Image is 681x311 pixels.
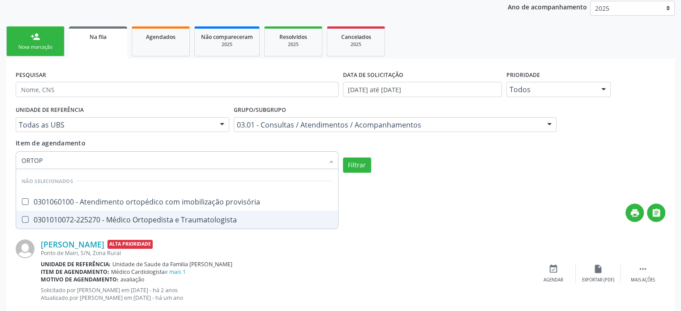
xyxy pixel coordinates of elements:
span: Médico Cardiologista [111,268,186,276]
span: Item de agendamento [16,139,86,147]
span: Todas as UBS [19,120,211,129]
span: Cancelados [341,33,371,41]
div: Mais ações [631,277,655,283]
i:  [651,208,661,218]
i: insert_drive_file [593,264,603,274]
a: e mais 1 [165,268,186,276]
span: Unidade de Saude da Familia [PERSON_NAME] [112,260,232,268]
div: 2025 [201,41,253,48]
span: 03.01 - Consultas / Atendimentos / Acompanhamentos [237,120,538,129]
p: Solicitado por [PERSON_NAME] em [DATE] - há 2 anos Atualizado por [PERSON_NAME] em [DATE] - há um... [41,286,531,302]
img: img [16,239,34,258]
label: Prioridade [506,68,540,82]
label: Grupo/Subgrupo [234,103,286,117]
i: event_available [548,264,558,274]
div: 0301010072-225270 - Médico Ortopedista e Traumatologista [21,216,333,223]
i: print [630,208,640,218]
button: print [625,204,644,222]
span: Alta Prioridade [107,240,153,249]
span: Agendados [146,33,176,41]
div: 0301060100 - Atendimento ortopédico com imobilização provisória [21,198,333,205]
span: avaliação [120,276,144,283]
div: Ponto de Mairi, S/N, Zona Rural [41,249,531,257]
p: Ano de acompanhamento [508,1,587,12]
div: Agendar [544,277,563,283]
input: Selecionar procedimentos [21,151,324,169]
input: Selecione um intervalo [343,82,502,97]
input: Nome, CNS [16,82,338,97]
b: Motivo de agendamento: [41,276,119,283]
label: PESQUISAR [16,68,46,82]
button: Filtrar [343,158,371,173]
span: Na fila [90,33,107,41]
label: UNIDADE DE REFERÊNCIA [16,103,84,117]
a: [PERSON_NAME] [41,239,104,249]
b: Unidade de referência: [41,260,111,268]
div: 2025 [334,41,378,48]
div: person_add [30,32,40,42]
label: DATA DE SOLICITAÇÃO [343,68,403,82]
i:  [638,264,648,274]
div: Nova marcação [13,44,58,51]
div: Exportar (PDF) [582,277,614,283]
span: Não compareceram [201,33,253,41]
span: Resolvidos [279,33,307,41]
div: 2025 [271,41,316,48]
b: Item de agendamento: [41,268,109,276]
span: Todos [510,85,593,94]
button:  [647,204,665,222]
